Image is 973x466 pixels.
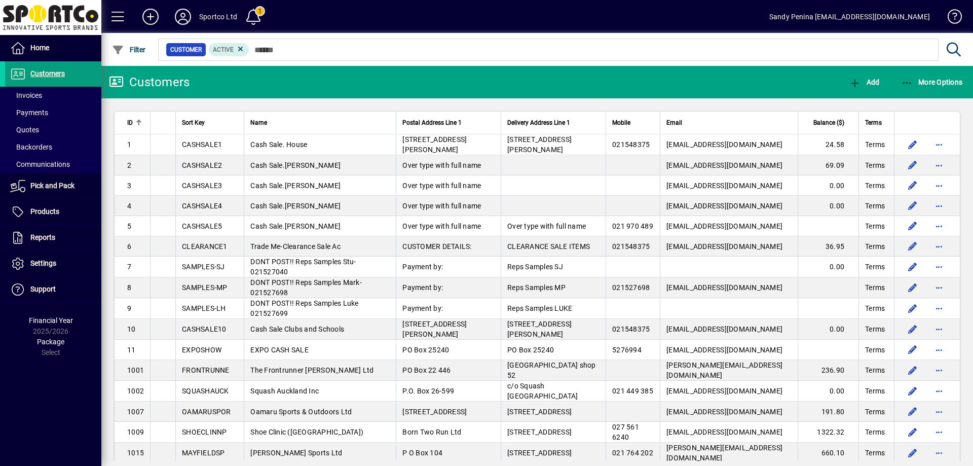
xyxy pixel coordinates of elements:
[798,402,858,422] td: 191.80
[250,117,390,128] div: Name
[507,135,572,154] span: [STREET_ADDRESS][PERSON_NAME]
[250,299,358,317] span: DONT POST!! Reps Samples Luke 021527699
[402,283,443,292] span: Payment by:
[666,242,782,250] span: [EMAIL_ADDRESS][DOMAIN_NAME]
[127,263,131,271] span: 7
[402,117,462,128] span: Postal Address Line 1
[865,117,882,128] span: Terms
[182,304,226,312] span: SAMPLES-LH
[127,366,144,374] span: 1001
[905,238,921,255] button: Edit
[507,222,586,230] span: Over type with full name
[402,263,443,271] span: Payment by:
[182,387,229,395] span: SQUASHAUCK
[402,161,481,169] span: Over type with full name
[798,155,858,175] td: 69.09
[612,325,650,333] span: 021548375
[507,428,572,436] span: [STREET_ADDRESS]
[402,366,451,374] span: PO Box 22 446
[30,233,55,241] span: Reports
[612,449,653,457] span: 021 764 202
[905,259,921,275] button: Edit
[865,345,885,355] span: Terms
[507,283,566,292] span: Reps Samples MP
[127,202,131,210] span: 4
[127,346,136,354] span: 11
[112,46,146,54] span: Filter
[182,346,221,354] span: EXPOSHOW
[30,259,56,267] span: Settings
[931,321,947,337] button: More options
[5,277,101,302] a: Support
[931,362,947,378] button: More options
[666,428,782,436] span: [EMAIL_ADDRESS][DOMAIN_NAME]
[507,346,554,354] span: PO Box 25240
[666,408,782,416] span: [EMAIL_ADDRESS][DOMAIN_NAME]
[865,365,885,375] span: Terms
[182,242,228,250] span: CLEARANCE1
[182,325,227,333] span: CASHSALE10
[901,78,963,86] span: More Options
[402,222,481,230] span: Over type with full name
[940,2,960,35] a: Knowledge Base
[30,44,49,52] span: Home
[5,138,101,156] a: Backorders
[798,443,858,463] td: 660.10
[931,424,947,440] button: More options
[865,407,885,417] span: Terms
[29,316,73,325] span: Financial Year
[865,262,885,272] span: Terms
[182,182,222,190] span: CASHSALE3
[182,202,222,210] span: CASHSALE4
[10,126,39,134] span: Quotes
[127,117,133,128] span: ID
[182,408,231,416] span: OAMARUSPOR
[507,242,590,250] span: CLEARANCE SALE ITEMS
[507,408,572,416] span: [STREET_ADDRESS]
[182,222,222,230] span: CASHSALE5
[127,117,144,128] div: ID
[931,157,947,173] button: More options
[899,73,965,91] button: More Options
[250,242,341,250] span: Trade Me-Clearance Sale Ac
[182,140,222,149] span: CASHSALE1
[931,259,947,275] button: More options
[127,283,131,292] span: 8
[402,346,449,354] span: PO Box 25240
[612,222,653,230] span: 021 970 489
[10,160,70,168] span: Communications
[798,360,858,381] td: 236.90
[250,346,309,354] span: EXPO CASH SALE
[865,386,885,396] span: Terms
[250,325,344,333] span: Cash Sale Clubs and Schools
[250,117,267,128] span: Name
[134,8,167,26] button: Add
[30,207,59,216] span: Products
[127,161,131,169] span: 2
[507,449,572,457] span: [STREET_ADDRESS]
[612,117,654,128] div: Mobile
[666,140,782,149] span: [EMAIL_ADDRESS][DOMAIN_NAME]
[905,342,921,358] button: Edit
[905,321,921,337] button: Edit
[402,320,467,338] span: [STREET_ADDRESS][PERSON_NAME]
[250,140,307,149] span: Cash Sale. House
[612,117,630,128] span: Mobile
[250,222,341,230] span: Cash Sale.[PERSON_NAME]
[931,342,947,358] button: More options
[905,218,921,234] button: Edit
[865,221,885,231] span: Terms
[666,346,782,354] span: [EMAIL_ADDRESS][DOMAIN_NAME]
[612,242,650,250] span: 021548375
[402,449,442,457] span: P O Box 104
[402,408,467,416] span: [STREET_ADDRESS]
[10,143,52,151] span: Backorders
[170,45,202,55] span: Customer
[402,135,467,154] span: [STREET_ADDRESS][PERSON_NAME]
[182,283,228,292] span: SAMPLES-MP
[846,73,882,91] button: Add
[127,449,144,457] span: 1015
[769,9,930,25] div: Sandy Penina [EMAIL_ADDRESS][DOMAIN_NAME]
[182,161,222,169] span: CASHSALE2
[905,424,921,440] button: Edit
